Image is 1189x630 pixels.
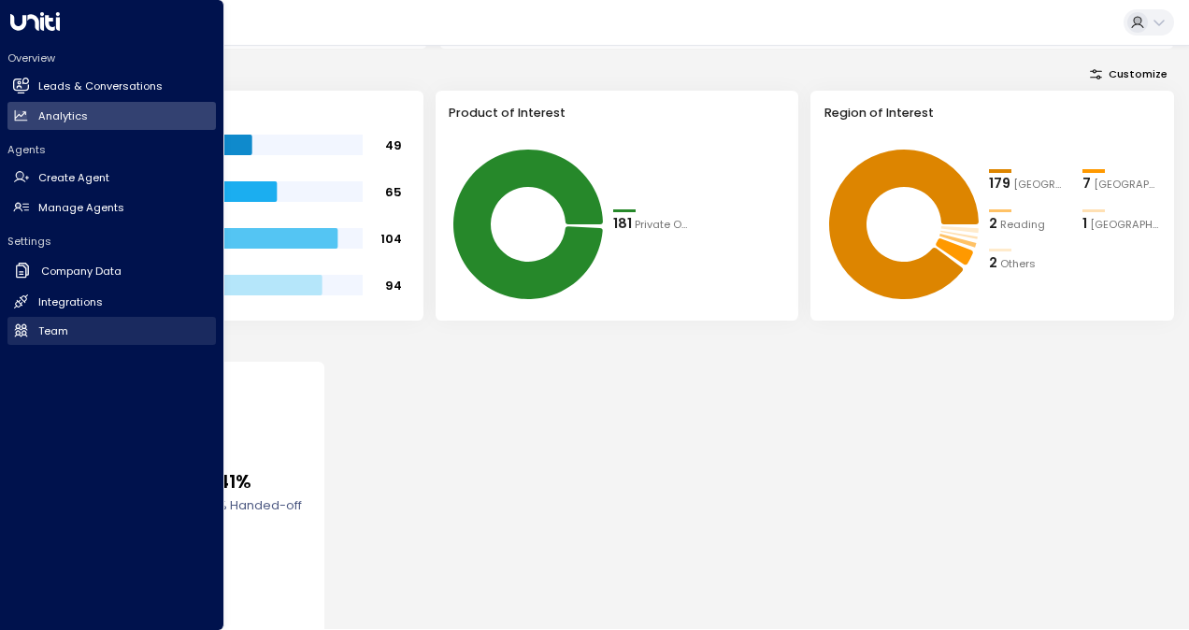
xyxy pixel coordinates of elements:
a: Integrations [7,288,216,316]
span: London [1013,177,1067,193]
div: 2Reading [989,214,1067,235]
h2: Manage Agents [38,200,124,216]
div: 7 [1082,174,1091,194]
div: 2 [989,214,997,235]
div: 181Private Office [613,214,692,235]
div: 2Others [989,253,1067,274]
div: 1Surrey [1082,214,1161,235]
span: Surrey [1090,217,1161,233]
div: 1 [1082,214,1087,235]
a: Team [7,317,216,345]
h2: Settings [7,234,216,249]
h2: Team [38,323,68,339]
a: Analytics [7,102,216,130]
p: Conversion Metrics [60,336,1174,353]
h2: Integrations [38,294,103,310]
span: 41% [217,469,302,496]
h3: Range of Team Size [73,104,409,122]
span: Cambridge [1094,177,1161,193]
span: Others [1000,256,1036,272]
a: Manage Agents [7,193,216,222]
h3: Region of Interest [824,104,1161,122]
h3: Product of Interest [449,104,785,122]
tspan: 65 [385,183,402,199]
span: Reading [1000,217,1045,233]
h2: Leads & Conversations [38,79,163,94]
div: 179London [989,174,1067,194]
h2: Company Data [41,264,122,279]
div: 179 [989,174,1010,194]
a: Company Data [7,256,216,287]
button: Customize [1083,64,1174,84]
h2: Create Agent [38,170,109,186]
h2: Analytics [38,108,88,124]
tspan: 94 [385,277,402,293]
div: 2 [989,253,997,274]
tspan: 104 [380,230,402,246]
a: Leads & Conversations [7,73,216,101]
label: % Handed-off [217,496,302,514]
h2: Agents [7,142,216,157]
span: Private Office [635,217,692,233]
div: 7Cambridge [1082,174,1161,194]
div: 181 [613,214,632,235]
h2: Overview [7,50,216,65]
a: Create Agent [7,165,216,193]
tspan: 49 [385,136,402,152]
